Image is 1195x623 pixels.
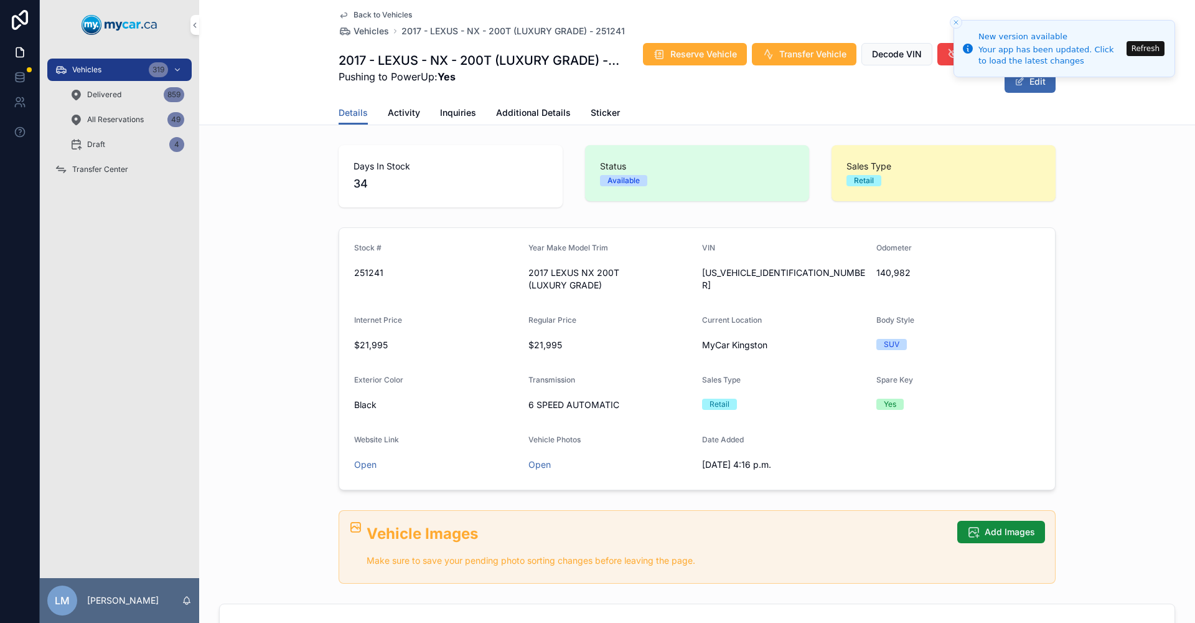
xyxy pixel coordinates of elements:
[401,25,625,37] a: 2017 - LEXUS - NX - 200T (LUXURY GRADE) - 251241
[62,133,192,156] a: Draft4
[702,315,762,325] span: Current Location
[528,315,576,325] span: Regular Price
[591,107,620,119] span: Sticker
[55,593,70,608] span: LM
[440,107,476,119] span: Inquiries
[367,523,947,568] div: ## Vehicle Images Make sure to save your pending photo sorting changes before leaving the page.
[600,160,794,173] span: Status
[354,459,377,470] a: Open
[854,175,874,186] div: Retail
[884,339,899,350] div: SUV
[72,65,101,75] span: Vehicles
[149,62,168,77] div: 319
[354,25,389,37] span: Vehicles
[354,339,518,351] span: $21,995
[164,87,184,102] div: 859
[876,315,914,325] span: Body Style
[861,43,932,65] button: Decode VIN
[528,243,608,252] span: Year Make Model Trim
[670,48,737,60] span: Reserve Vehicle
[528,375,575,384] span: Transmission
[884,399,896,410] div: Yes
[846,160,1041,173] span: Sales Type
[62,83,192,106] a: Delivered859
[367,554,947,568] p: Make sure to save your pending photo sorting changes before leaving the page.
[354,315,402,325] span: Internet Price
[354,160,548,173] span: Days In Stock
[985,526,1035,538] span: Add Images
[876,375,913,384] span: Spare Key
[872,48,922,60] span: Decode VIN
[354,399,377,411] span: Black
[82,15,157,35] img: App logo
[643,43,747,65] button: Reserve Vehicle
[702,339,767,351] span: MyCar Kingston
[702,243,715,252] span: VIN
[339,102,368,125] a: Details
[702,459,866,471] span: [DATE] 4:16 p.m.
[702,375,741,384] span: Sales Type
[950,16,962,29] button: Close toast
[339,52,621,69] h1: 2017 - LEXUS - NX - 200T (LUXURY GRADE) - 251241
[1127,41,1165,56] button: Refresh
[40,50,199,197] div: scrollable content
[62,108,192,131] a: All Reservations49
[87,115,144,125] span: All Reservations
[72,164,128,174] span: Transfer Center
[47,158,192,181] a: Transfer Center
[388,107,420,119] span: Activity
[354,435,399,444] span: Website Link
[876,267,1041,279] span: 140,982
[752,43,856,65] button: Transfer Vehicle
[440,102,476,126] a: Inquiries
[496,102,571,126] a: Additional Details
[528,339,693,351] span: $21,995
[528,459,551,470] a: Open
[354,375,403,384] span: Exterior Color
[702,435,744,444] span: Date Added
[354,267,518,279] span: 251241
[937,43,1056,65] button: Hide from PowerUp
[957,521,1045,543] button: Add Images
[354,175,548,193] span: 34
[167,112,184,127] div: 49
[339,107,368,119] span: Details
[528,435,581,444] span: Vehicle Photos
[47,59,192,81] a: Vehicles319
[496,107,571,119] span: Additional Details
[87,594,159,607] p: [PERSON_NAME]
[1005,70,1056,93] button: Edit
[876,243,912,252] span: Odometer
[978,44,1123,67] div: Your app has been updated. Click to load the latest changes
[354,10,412,20] span: Back to Vehicles
[354,243,382,252] span: Stock #
[169,137,184,152] div: 4
[607,175,640,186] div: Available
[87,140,105,150] span: Draft
[339,25,389,37] a: Vehicles
[388,102,420,126] a: Activity
[528,267,693,292] span: 2017 LEXUS NX 200T (LUXURY GRADE)
[339,69,621,84] span: Pushing to PowerUp:
[438,70,456,83] strong: Yes
[87,90,121,100] span: Delivered
[591,102,620,126] a: Sticker
[779,48,846,60] span: Transfer Vehicle
[367,523,947,544] h2: Vehicle Images
[528,399,693,411] span: 6 SPEED AUTOMATIC
[710,399,729,410] div: Retail
[978,31,1123,43] div: New version available
[702,267,866,292] span: [US_VEHICLE_IDENTIFICATION_NUMBER]
[339,10,412,20] a: Back to Vehicles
